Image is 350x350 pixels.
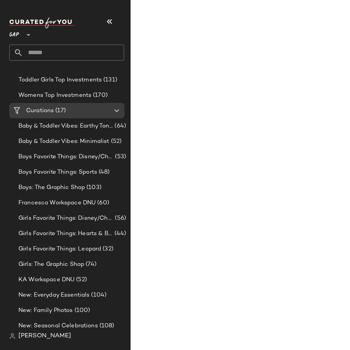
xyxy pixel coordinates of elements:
span: Baby & Toddler Vibes: Earthy Tones [18,122,113,131]
span: Curations [26,106,54,115]
span: (44) [113,229,126,238]
span: (52) [75,275,87,284]
span: KA Workspace DNU [18,275,75,284]
span: (104) [90,291,106,300]
span: (74) [84,260,96,269]
span: Girls Favorite Things: Hearts & Bows [18,229,113,238]
span: GAP [9,26,19,40]
span: (52) [109,137,122,146]
span: (103) [85,183,101,192]
span: (17) [54,106,66,115]
span: (108) [98,322,114,330]
span: Boys: The Graphic Shop [18,183,85,192]
span: Boys Favorite Things: Sports [18,168,97,177]
span: Womens Top Investments [18,91,91,100]
span: New: Family Photos [18,306,73,315]
span: (56) [113,214,126,223]
span: Boys Favorite Things: Disney/Characters [18,153,113,161]
span: New: Seasonal Celebrations [18,322,98,330]
span: (170) [91,91,108,100]
span: (53) [113,153,126,161]
span: [PERSON_NAME] [18,332,71,341]
span: (100) [73,306,90,315]
span: Toddler Girls Top Investments [18,76,102,85]
span: Girls Favorite Things: Leopard [18,245,101,254]
span: (48) [97,168,110,177]
span: (60) [96,199,109,207]
span: New: Everyday Essentials [18,291,90,300]
span: (32) [101,245,113,254]
span: Girls: The Graphic Shop [18,260,84,269]
span: (131) [102,76,117,85]
img: svg%3e [9,333,15,339]
span: (64) [113,122,126,131]
img: cfy_white_logo.C9jOOHJF.svg [9,18,75,28]
span: Girls Favorite Things: Disney/Characters [18,214,113,223]
span: Francesca Workspace DNU [18,199,96,207]
span: Baby & Toddler Vibes: Minimalist [18,137,109,146]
